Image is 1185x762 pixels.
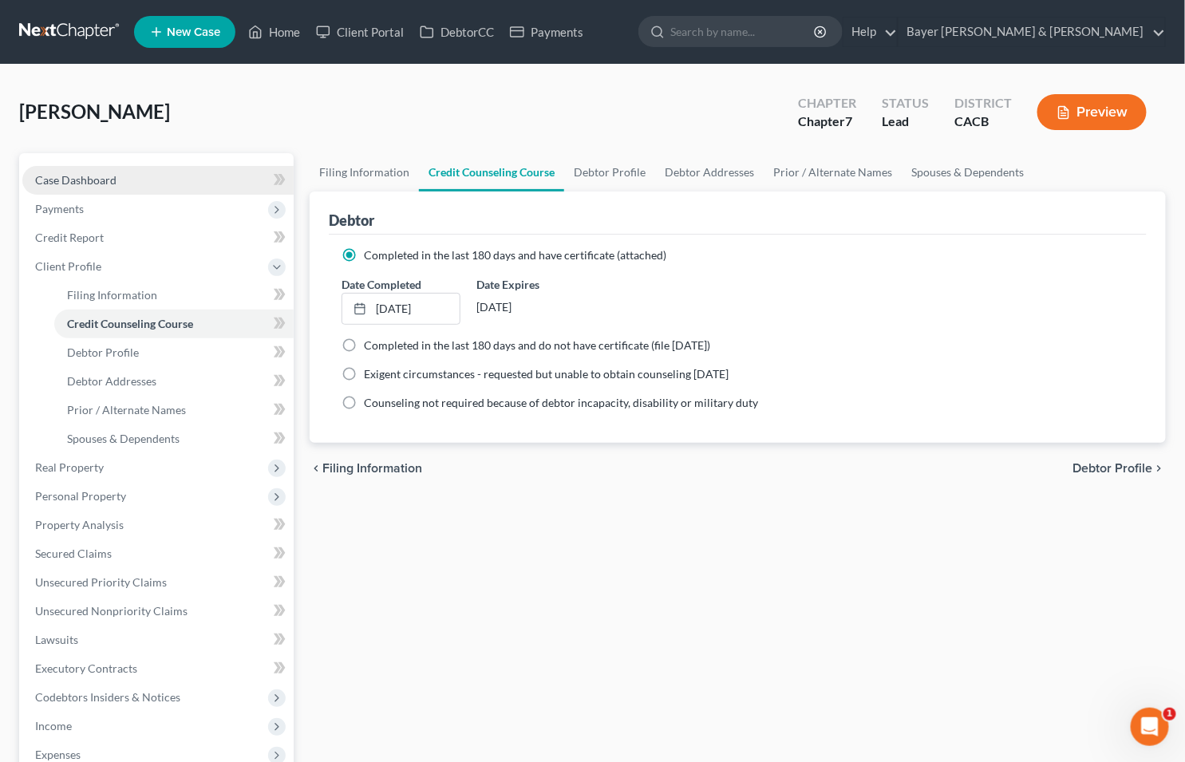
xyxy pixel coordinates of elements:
span: Spouses & Dependents [67,432,180,445]
span: Unsecured Priority Claims [35,575,167,589]
div: [DATE] [476,293,595,322]
span: Prior / Alternate Names [67,403,186,417]
span: Debtor Profile [67,345,139,359]
div: Status [882,94,929,113]
span: Credit Counseling Course [67,317,193,330]
a: Filing Information [54,281,294,310]
div: District [954,94,1012,113]
span: [PERSON_NAME] [19,100,170,123]
a: Home [240,18,308,46]
a: Credit Report [22,223,294,252]
iframe: Intercom live chat [1131,708,1169,746]
a: Filing Information [310,153,419,191]
span: Filing Information [322,462,422,475]
a: Payments [502,18,591,46]
span: Codebtors Insiders & Notices [35,690,180,704]
div: Lead [882,113,929,131]
span: Payments [35,202,84,215]
a: Help [843,18,897,46]
span: Completed in the last 180 days and have certificate (attached) [364,248,666,262]
a: Credit Counseling Course [54,310,294,338]
span: Expenses [35,748,81,761]
span: Executory Contracts [35,661,137,675]
a: Lawsuits [22,626,294,654]
span: Debtor Profile [1073,462,1153,475]
span: Completed in the last 180 days and do not have certificate (file [DATE]) [364,338,710,352]
a: Case Dashboard [22,166,294,195]
input: Search by name... [670,17,816,46]
span: New Case [167,26,220,38]
span: Secured Claims [35,547,112,560]
span: Income [35,719,72,732]
div: Debtor [329,211,374,230]
a: Debtor Addresses [655,153,764,191]
a: Secured Claims [22,539,294,568]
i: chevron_left [310,462,322,475]
a: Client Portal [308,18,412,46]
div: CACB [954,113,1012,131]
button: Debtor Profile chevron_right [1073,462,1166,475]
a: Credit Counseling Course [419,153,564,191]
label: Date Expires [476,276,595,293]
a: Debtor Profile [564,153,655,191]
a: Debtor Profile [54,338,294,367]
a: Prior / Alternate Names [54,396,294,424]
a: Unsecured Nonpriority Claims [22,597,294,626]
span: Unsecured Nonpriority Claims [35,604,188,618]
a: [DATE] [342,294,460,324]
span: Credit Report [35,231,104,244]
a: Spouses & Dependents [54,424,294,453]
span: 7 [845,113,852,128]
span: Client Profile [35,259,101,273]
span: Personal Property [35,489,126,503]
a: Property Analysis [22,511,294,539]
button: Preview [1037,94,1147,130]
div: Chapter [798,94,856,113]
span: 1 [1163,708,1176,721]
span: Exigent circumstances - requested but unable to obtain counseling [DATE] [364,367,729,381]
label: Date Completed [342,276,421,293]
div: Chapter [798,113,856,131]
span: Property Analysis [35,518,124,531]
span: Counseling not required because of debtor incapacity, disability or military duty [364,396,758,409]
i: chevron_right [1153,462,1166,475]
span: Filing Information [67,288,157,302]
span: Case Dashboard [35,173,117,187]
a: DebtorCC [412,18,502,46]
span: Debtor Addresses [67,374,156,388]
span: Lawsuits [35,633,78,646]
a: Executory Contracts [22,654,294,683]
a: Prior / Alternate Names [764,153,902,191]
a: Unsecured Priority Claims [22,568,294,597]
a: Debtor Addresses [54,367,294,396]
button: chevron_left Filing Information [310,462,422,475]
a: Bayer [PERSON_NAME] & [PERSON_NAME] [899,18,1165,46]
span: Real Property [35,460,104,474]
a: Spouses & Dependents [902,153,1033,191]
